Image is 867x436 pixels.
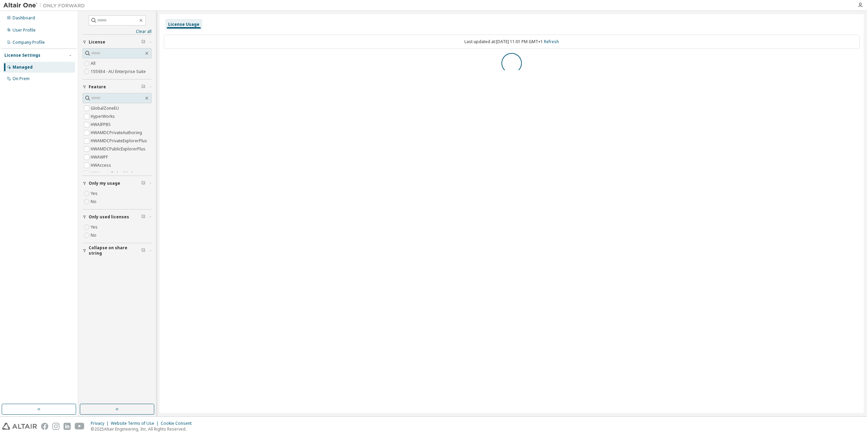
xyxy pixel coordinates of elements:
[91,112,116,121] label: HyperWorks
[83,29,152,34] a: Clear all
[141,39,145,45] span: Clear filter
[3,2,88,9] img: Altair One
[91,189,99,198] label: Yes
[141,248,145,253] span: Clear filter
[89,245,141,256] span: Collapse on share string
[164,35,860,49] div: Last updated at: [DATE] 11:01 PM GMT+1
[89,214,129,220] span: Only used licenses
[4,53,40,58] div: License Settings
[64,423,71,430] img: linkedin.svg
[13,15,35,21] div: Dashboard
[141,181,145,186] span: Clear filter
[13,40,45,45] div: Company Profile
[91,104,120,112] label: GlobalZoneEU
[91,223,99,231] label: Yes
[83,210,152,224] button: Only used licenses
[91,426,196,432] p: © 2025 Altair Engineering, Inc. All Rights Reserved.
[83,79,152,94] button: Feature
[168,22,199,27] div: License Usage
[83,35,152,50] button: License
[89,39,105,45] span: License
[91,231,98,239] label: No
[2,423,37,430] img: altair_logo.svg
[91,145,147,153] label: HWAMDCPublicExplorerPlus
[83,176,152,191] button: Only my usage
[91,121,112,129] label: HWAIFPBS
[52,423,59,430] img: instagram.svg
[13,76,30,81] div: On Prem
[91,421,111,426] div: Privacy
[91,169,134,178] label: HWAccessEmbedded
[41,423,48,430] img: facebook.svg
[89,84,106,90] span: Feature
[83,243,152,258] button: Collapse on share string
[91,129,143,137] label: HWAMDCPrivateAuthoring
[544,39,559,44] a: Refresh
[91,161,112,169] label: HWAccess
[91,153,109,161] label: HWAWPF
[89,181,120,186] span: Only my usage
[141,214,145,220] span: Clear filter
[111,421,161,426] div: Website Terms of Use
[161,421,196,426] div: Cookie Consent
[141,84,145,90] span: Clear filter
[13,28,36,33] div: User Profile
[13,65,33,70] div: Managed
[91,68,147,76] label: 155934 - AU Enterprise Suite
[75,423,85,430] img: youtube.svg
[91,59,97,68] label: All
[91,198,98,206] label: No
[91,137,148,145] label: HWAMDCPrivateExplorerPlus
